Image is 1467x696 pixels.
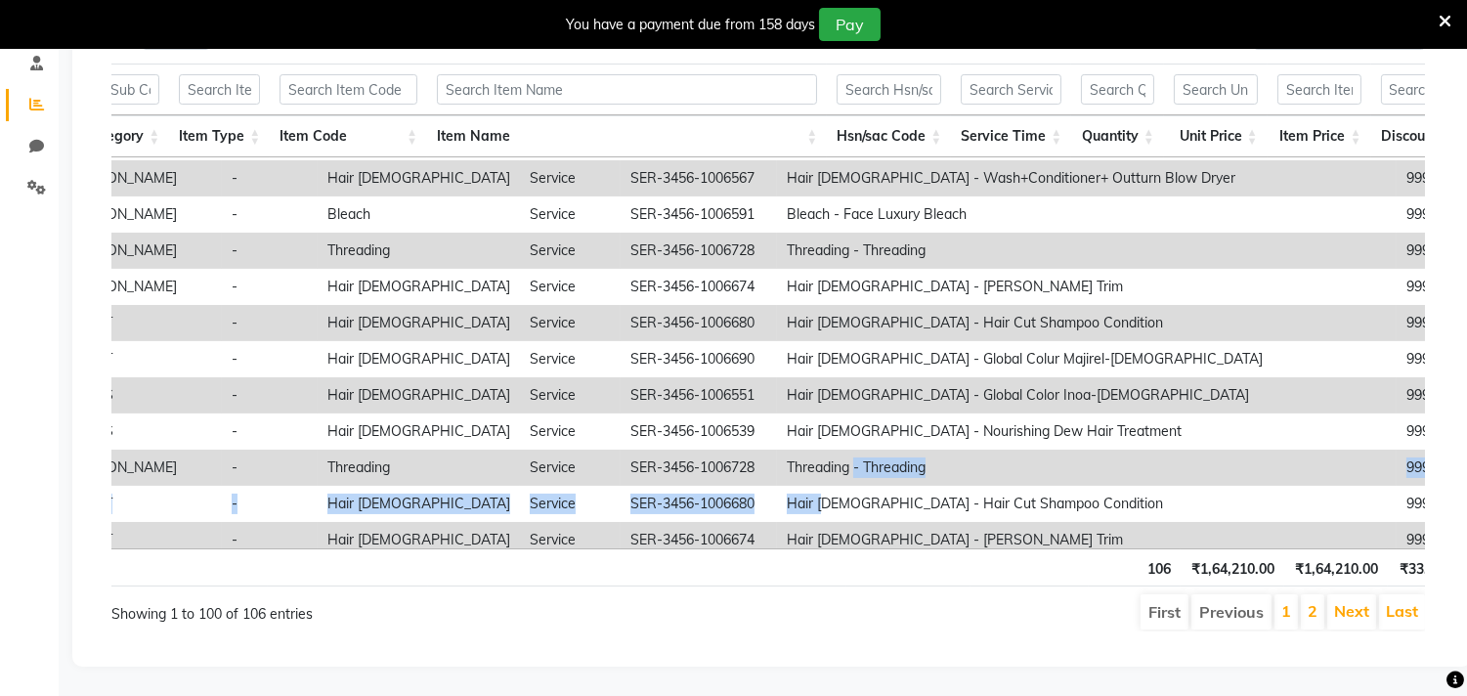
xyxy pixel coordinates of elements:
td: MOHIT [58,486,222,522]
div: Showing 1 to 100 of 106 entries [111,592,642,625]
td: - [222,413,318,450]
td: Hair [DEMOGRAPHIC_DATA] [318,341,520,377]
td: MOHIT [58,341,222,377]
a: 1 [1281,601,1291,621]
td: Service [520,450,621,486]
td: - [222,450,318,486]
td: Hair [DEMOGRAPHIC_DATA] - Hair Cut Shampoo Condition [777,486,1397,522]
td: Hair [DEMOGRAPHIC_DATA] [318,160,520,196]
td: Bleach [318,196,520,233]
td: - [222,196,318,233]
td: Hair [DEMOGRAPHIC_DATA] - [PERSON_NAME] Trim [777,522,1397,558]
input: Search Service Time [961,74,1061,105]
td: Threading - Threading [777,450,1397,486]
td: SER-3456-1006680 [621,486,777,522]
td: - [222,305,318,341]
th: Unit Price: activate to sort column ascending [1164,115,1268,157]
td: - [222,341,318,377]
th: Quantity: activate to sort column ascending [1071,115,1163,157]
th: 106 [1089,548,1181,587]
td: SER-3456-1006674 [621,522,777,558]
td: SER-3456-1006551 [621,377,777,413]
td: PARAS [58,413,222,450]
th: Discount: activate to sort column ascending [1371,115,1464,157]
td: SER-3456-1006539 [621,413,777,450]
td: Hair [DEMOGRAPHIC_DATA] [318,413,520,450]
td: SER-3456-1006591 [621,196,777,233]
input: Search Unit Price [1174,74,1258,105]
td: [PERSON_NAME] [58,233,222,269]
td: Hair [DEMOGRAPHIC_DATA] - [PERSON_NAME] Trim [777,269,1397,305]
td: - [222,160,318,196]
td: Threading [318,233,520,269]
td: Hair [DEMOGRAPHIC_DATA] [318,486,520,522]
td: - [222,377,318,413]
th: Item Name: activate to sort column ascending [427,115,827,157]
td: Bleach - Face Luxury Bleach [777,196,1397,233]
td: MOHIT [58,305,222,341]
a: 2 [1308,601,1317,621]
th: Item Code: activate to sort column ascending [270,115,427,157]
td: - [222,269,318,305]
td: Service [520,305,621,341]
td: Hair [DEMOGRAPHIC_DATA] - Global Colur Majirel-[DEMOGRAPHIC_DATA] [777,341,1397,377]
td: [PERSON_NAME] [58,269,222,305]
th: ₹1,64,210.00 [1181,548,1284,587]
input: Search Item Price [1277,74,1361,105]
th: Hsn/sac Code: activate to sort column ascending [827,115,951,157]
td: Service [520,486,621,522]
td: SER-3456-1006567 [621,160,777,196]
td: SER-3456-1006690 [621,341,777,377]
td: - [222,486,318,522]
td: Hair [DEMOGRAPHIC_DATA] - Hair Cut Shampoo Condition [777,305,1397,341]
a: Last [1386,601,1418,621]
input: Search Hsn/sac Code [837,74,941,105]
td: Hair [DEMOGRAPHIC_DATA] [318,269,520,305]
th: Item Type: activate to sort column ascending [169,115,270,157]
td: - [222,522,318,558]
td: Service [520,233,621,269]
input: Search Item Code [280,74,417,105]
td: Hair [DEMOGRAPHIC_DATA] [318,377,520,413]
td: SER-3456-1006674 [621,269,777,305]
input: Search Item Type [179,74,260,105]
input: Search Discount [1381,74,1454,105]
input: Search Item Name [437,74,817,105]
td: Hair [DEMOGRAPHIC_DATA] [318,522,520,558]
td: SER-3456-1006680 [621,305,777,341]
td: Threading - Threading [777,233,1397,269]
td: Hair [DEMOGRAPHIC_DATA] - Nourishing Dew Hair Treatment [777,413,1397,450]
td: Service [520,377,621,413]
td: SER-3456-1006728 [621,233,777,269]
td: Service [520,341,621,377]
button: Pay [819,8,881,41]
td: SER-3456-1006728 [621,450,777,486]
a: Next [1334,601,1369,621]
td: Service [520,196,621,233]
td: Threading [318,450,520,486]
td: Service [520,522,621,558]
th: Item Price: activate to sort column ascending [1268,115,1371,157]
td: Hair [DEMOGRAPHIC_DATA] - Wash+Conditioner+ Outturn Blow Dryer [777,160,1397,196]
td: [PERSON_NAME] [58,450,222,486]
th: ₹1,64,210.00 [1284,548,1388,587]
td: Service [520,413,621,450]
td: [PERSON_NAME] [58,196,222,233]
td: - [222,233,318,269]
td: [PERSON_NAME] [58,160,222,196]
td: Hair [DEMOGRAPHIC_DATA] - Global Color Inoa-[DEMOGRAPHIC_DATA] [777,377,1397,413]
td: Service [520,160,621,196]
th: Service Time: activate to sort column ascending [951,115,1071,157]
td: PARAS [58,377,222,413]
td: MOHIT [58,522,222,558]
td: Service [520,269,621,305]
input: Search Quantity [1081,74,1153,105]
td: Hair [DEMOGRAPHIC_DATA] [318,305,520,341]
div: You have a payment due from 158 days [566,15,815,35]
